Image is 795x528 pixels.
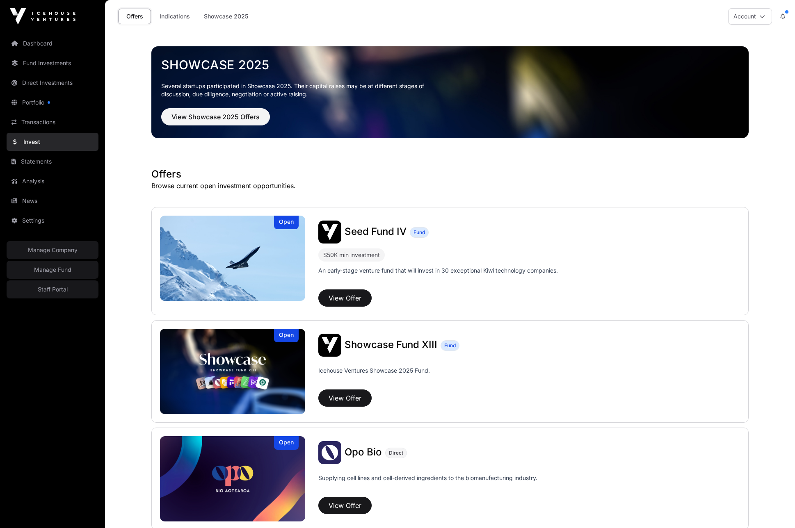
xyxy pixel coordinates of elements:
[318,441,341,464] img: Opo Bio
[345,447,382,458] a: Opo Bio
[345,225,407,237] span: Seed Fund IV
[118,9,151,24] a: Offers
[7,192,98,210] a: News
[323,250,380,260] div: $50K min investment
[728,8,772,25] button: Account
[7,212,98,230] a: Settings
[151,181,749,191] p: Browse current open investment opportunities.
[161,108,270,125] button: View Showcase 2025 Offers
[318,248,385,262] div: $50K min investment
[7,133,98,151] a: Invest
[7,93,98,112] a: Portfolio
[7,54,98,72] a: Fund Investments
[345,446,382,458] span: Opo Bio
[161,116,270,125] a: View Showcase 2025 Offers
[318,474,537,482] p: Supplying cell lines and cell-derived ingredients to the biomanufacturing industry.
[161,57,739,72] a: Showcase 2025
[160,436,305,521] img: Opo Bio
[7,261,98,279] a: Manage Fund
[318,389,372,407] button: View Offer
[274,436,299,450] div: Open
[318,289,372,307] button: View Offer
[274,216,299,229] div: Open
[7,34,98,52] a: Dashboard
[389,450,403,456] span: Direct
[754,489,795,528] iframe: Chat Widget
[318,497,372,514] button: View Offer
[199,9,254,24] a: Showcase 2025
[318,366,430,375] p: Icehouse Ventures Showcase 2025 Fund.
[318,221,341,244] img: Seed Fund IV
[160,436,305,521] a: Opo BioOpen
[7,74,98,92] a: Direct Investments
[444,342,456,349] span: Fund
[160,216,305,301] a: Seed Fund IVOpen
[318,266,558,275] p: An early-stage venture fund that will invest in 30 exceptional Kiwi technology companies.
[151,46,749,138] img: Showcase 2025
[7,152,98,171] a: Statements
[171,112,260,122] span: View Showcase 2025 Offers
[345,339,437,350] span: Showcase Fund XIII
[7,172,98,190] a: Analysis
[160,216,305,301] img: Seed Fund IV
[345,340,437,350] a: Showcase Fund XIII
[160,329,305,414] a: Showcase Fund XIIIOpen
[161,82,437,98] p: Several startups participated in Showcase 2025. Their capital raises may be at different stages o...
[345,227,407,237] a: Seed Fund IV
[154,9,195,24] a: Indications
[274,329,299,342] div: Open
[7,113,98,131] a: Transactions
[7,241,98,259] a: Manage Company
[151,168,749,181] h1: Offers
[7,280,98,298] a: Staff Portal
[413,229,425,236] span: Fund
[160,329,305,414] img: Showcase Fund XIII
[10,8,75,25] img: Icehouse Ventures Logo
[318,334,341,357] img: Showcase Fund XIII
